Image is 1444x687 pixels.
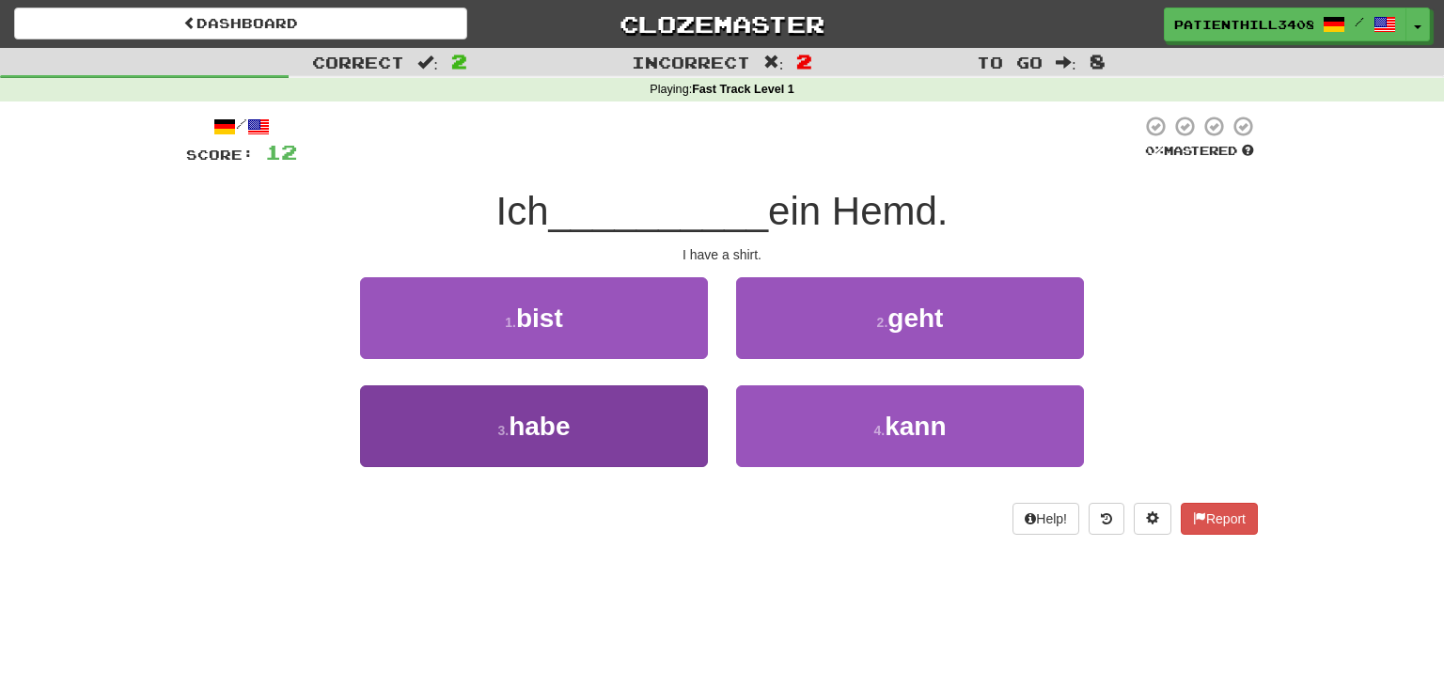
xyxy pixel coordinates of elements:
span: / [1355,15,1364,28]
button: Round history (alt+y) [1089,503,1124,535]
button: 1.bist [360,277,708,359]
div: Mastered [1141,143,1258,160]
span: 0 % [1145,143,1164,158]
button: 2.geht [736,277,1084,359]
span: geht [887,304,943,333]
div: I have a shirt. [186,245,1258,264]
small: 3 . [497,423,509,438]
span: Incorrect [632,53,750,71]
button: 4.kann [736,385,1084,467]
button: Help! [1012,503,1079,535]
span: habe [509,412,570,441]
a: Dashboard [14,8,467,39]
span: 8 [1090,50,1106,72]
span: 12 [265,140,297,164]
span: : [417,55,438,70]
small: 1 . [505,315,516,330]
small: 4 . [873,423,885,438]
span: ein Hemd. [768,189,948,233]
span: 2 [796,50,812,72]
small: 2 . [877,315,888,330]
span: kann [885,412,946,441]
span: Correct [312,53,404,71]
a: PatientHill3408 / [1164,8,1406,41]
a: Clozemaster [495,8,949,40]
span: To go [977,53,1043,71]
div: / [186,115,297,138]
button: 3.habe [360,385,708,467]
span: : [763,55,784,70]
span: : [1056,55,1076,70]
span: __________ [549,189,769,233]
span: PatientHill3408 [1174,16,1313,33]
strong: Fast Track Level 1 [692,83,794,96]
button: Report [1181,503,1258,535]
span: Ich [495,189,548,233]
span: bist [516,304,563,333]
span: Score: [186,147,254,163]
span: 2 [451,50,467,72]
